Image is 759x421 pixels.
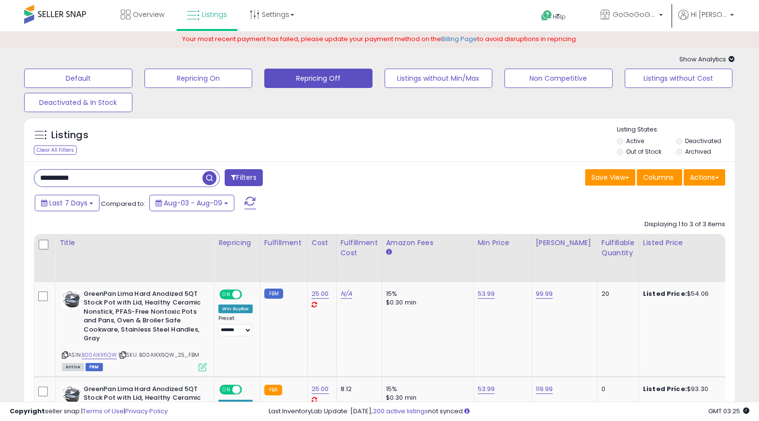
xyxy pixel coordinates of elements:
[24,93,132,112] button: Deactivated & In Stock
[691,10,727,19] span: Hi [PERSON_NAME]
[643,289,687,298] b: Listed Price:
[679,55,735,64] span: Show Analytics
[373,406,428,416] a: 200 active listings
[49,198,87,208] span: Last 7 Days
[264,385,282,395] small: FBA
[220,385,232,393] span: ON
[617,125,735,134] p: Listing States:
[83,406,124,416] a: Terms of Use
[464,408,470,414] i: Click here to read more about un-synced listings.
[386,298,466,307] div: $0.30 min
[341,289,352,299] a: N/A
[264,289,283,299] small: FBM
[601,290,631,298] div: 20
[269,407,749,416] div: Last InventoryLab Update: [DATE], not synced.
[225,169,262,186] button: Filters
[241,385,256,393] span: OFF
[241,290,256,298] span: OFF
[34,145,77,155] div: Clear All Filters
[386,385,466,393] div: 15%
[312,238,332,248] div: Cost
[101,199,145,208] span: Compared to:
[643,384,687,393] b: Listed Price:
[51,129,88,142] h5: Listings
[341,238,378,258] div: Fulfillment Cost
[643,173,673,182] span: Columns
[218,315,253,337] div: Preset:
[613,10,656,19] span: GoGoGoGoneLLC
[684,169,725,186] button: Actions
[341,385,374,393] div: 8.12
[643,290,723,298] div: $54.06
[441,34,477,44] a: Billing Page
[264,69,372,88] button: Repricing Off
[533,2,585,31] a: Help
[59,238,210,248] div: Title
[504,69,613,88] button: Non Competitive
[62,385,81,404] img: 415lrDBZ5vL._SL40_.jpg
[133,10,164,19] span: Overview
[35,195,100,211] button: Last 7 Days
[478,238,528,248] div: Min Price
[144,69,253,88] button: Repricing On
[601,385,631,393] div: 0
[125,406,168,416] a: Privacy Policy
[385,69,493,88] button: Listings without Min/Max
[685,147,711,156] label: Archived
[678,10,734,31] a: Hi [PERSON_NAME]
[478,289,495,299] a: 53.99
[218,400,253,408] div: Win BuyBox
[312,289,329,299] a: 25.00
[62,290,81,309] img: 415lrDBZ5vL._SL40_.jpg
[62,290,207,370] div: ASIN:
[264,238,303,248] div: Fulfillment
[536,238,593,248] div: [PERSON_NAME]
[637,169,682,186] button: Columns
[708,406,749,416] span: 2025-08-17 03:25 GMT
[182,34,577,44] span: Your most recent payment has failed, please update your payment method on the to avoid disruption...
[218,305,253,313] div: Win BuyBox
[118,351,199,359] span: | SKU: B00AIKX6QW_25_FBM
[601,238,635,258] div: Fulfillable Quantity
[536,289,553,299] a: 99.99
[643,385,723,393] div: $93.30
[626,147,661,156] label: Out of Stock
[149,195,234,211] button: Aug-03 - Aug-09
[553,13,566,21] span: Help
[10,406,45,416] strong: Copyright
[202,10,227,19] span: Listings
[585,169,635,186] button: Save View
[386,290,466,298] div: 15%
[84,290,201,346] b: GreenPan Lima Hard Anodized 5QT Stock Pot with Lid, Healthy Ceramic Nonstick, PFAS-Free Nontoxic ...
[82,351,117,359] a: B00AIKX6QW
[164,198,222,208] span: Aug-03 - Aug-09
[218,238,256,248] div: Repricing
[685,137,721,145] label: Deactivated
[10,407,168,416] div: seller snap | |
[86,363,103,371] span: FBM
[536,384,553,394] a: 119.99
[24,69,132,88] button: Default
[62,363,84,371] span: All listings currently available for purchase on Amazon
[541,10,553,22] i: Get Help
[386,248,392,257] small: Amazon Fees.
[626,137,644,145] label: Active
[478,384,495,394] a: 53.99
[386,393,466,402] div: $0.30 min
[643,238,727,248] div: Listed Price
[644,220,725,229] div: Displaying 1 to 3 of 3 items
[625,69,733,88] button: Listings without Cost
[386,238,470,248] div: Amazon Fees
[312,384,329,394] a: 25.00
[220,290,232,298] span: ON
